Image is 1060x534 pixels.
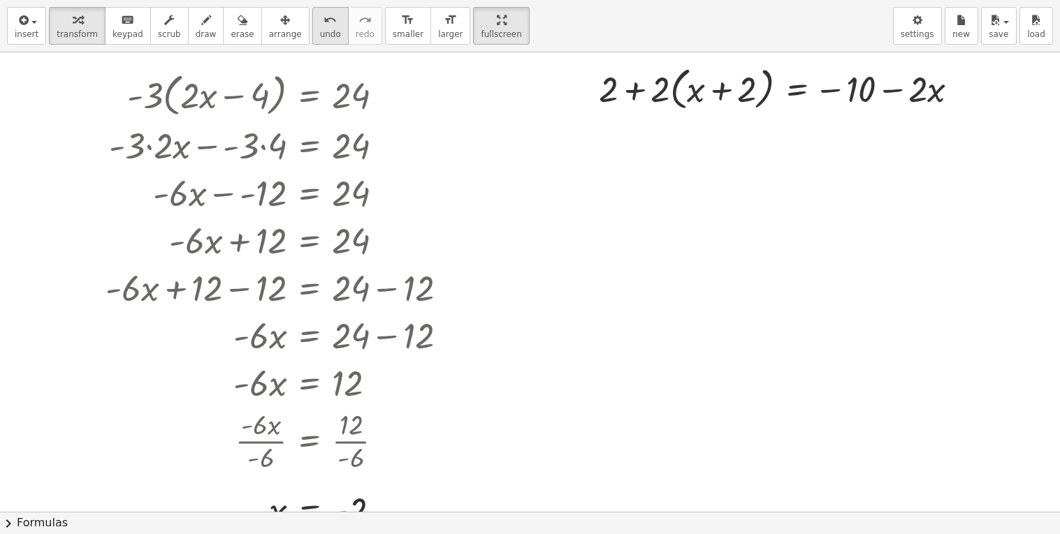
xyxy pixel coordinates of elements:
span: save [989,29,1008,39]
button: draw [188,7,224,45]
i: format_size [444,12,457,29]
button: transform [49,7,106,45]
span: smaller [393,29,423,39]
button: scrub [150,7,189,45]
button: erase [223,7,261,45]
button: load [1019,7,1053,45]
i: redo [358,12,372,29]
i: keyboard [121,12,134,29]
button: fullscreen [473,7,529,45]
span: undo [320,29,341,39]
button: settings [893,7,942,45]
span: new [952,29,970,39]
span: redo [356,29,375,39]
button: save [981,7,1017,45]
button: undoundo [312,7,349,45]
span: draw [196,29,217,39]
span: scrub [158,29,181,39]
button: format_sizelarger [430,7,470,45]
span: settings [901,29,934,39]
span: arrange [269,29,302,39]
i: undo [324,12,337,29]
span: larger [438,29,463,39]
button: format_sizesmaller [385,7,431,45]
span: fullscreen [481,29,521,39]
span: transform [57,29,98,39]
button: new [945,7,978,45]
span: load [1027,29,1045,39]
span: erase [231,29,254,39]
button: insert [7,7,46,45]
span: keypad [112,29,143,39]
button: arrange [261,7,310,45]
button: redoredo [348,7,382,45]
i: format_size [401,12,414,29]
button: keyboardkeypad [105,7,151,45]
span: insert [15,29,38,39]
